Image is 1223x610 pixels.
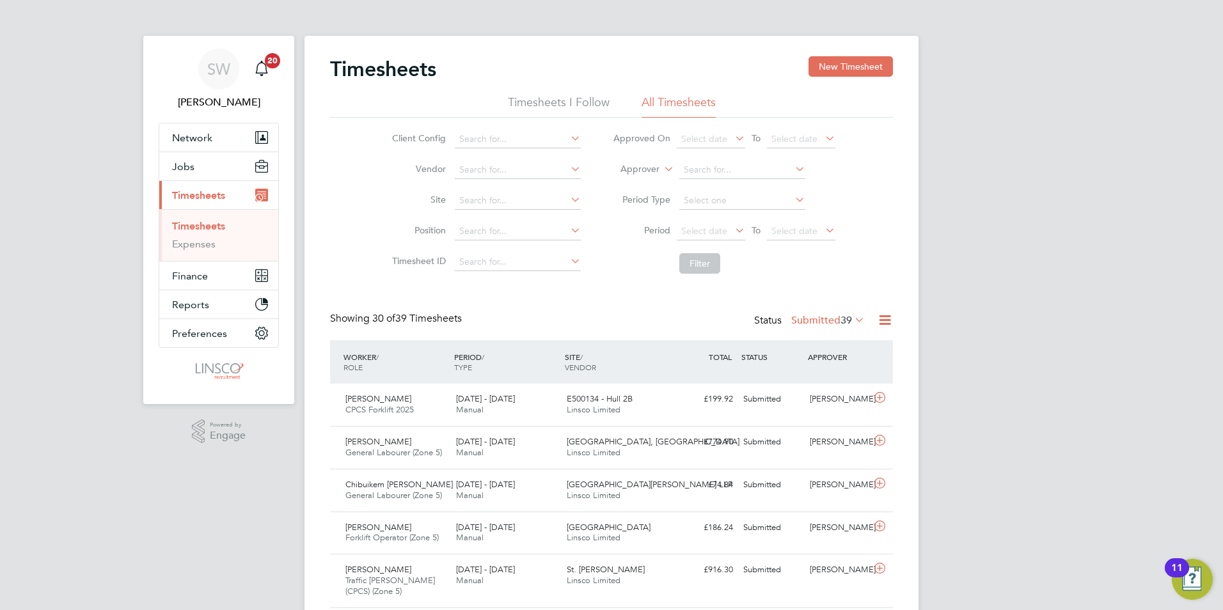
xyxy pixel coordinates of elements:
label: Approved On [613,132,670,144]
label: Submitted [791,314,865,327]
label: Period [613,224,670,236]
span: General Labourer (Zone 5) [345,447,442,458]
nav: Main navigation [143,36,294,404]
span: To [748,222,764,239]
span: 30 of [372,312,395,325]
span: Manual [456,575,484,586]
span: [DATE] - [DATE] [456,522,515,533]
div: STATUS [738,345,805,368]
span: Forklift Operator (Zone 5) [345,532,439,543]
span: [DATE] - [DATE] [456,479,515,490]
input: Select one [679,192,805,210]
div: APPROVER [805,345,871,368]
span: General Labourer (Zone 5) [345,490,442,501]
span: [GEOGRAPHIC_DATA] [567,522,651,533]
span: TOTAL [709,352,732,362]
span: Linsco Limited [567,532,620,543]
span: [GEOGRAPHIC_DATA][PERSON_NAME] LLP [567,479,732,490]
button: Finance [159,262,278,290]
span: 39 [840,314,852,327]
button: New Timesheet [809,56,893,77]
button: Jobs [159,152,278,180]
input: Search for... [455,130,581,148]
label: Position [388,224,446,236]
div: SITE [562,345,672,379]
span: ROLE [343,362,363,372]
a: Go to home page [159,361,279,381]
span: Linsco Limited [567,575,620,586]
div: 11 [1171,568,1183,584]
div: £916.30 [672,559,738,581]
span: Select date [771,225,817,237]
span: 39 Timesheets [372,312,462,325]
div: £774.90 [672,432,738,453]
span: SW [207,61,230,77]
div: Submitted [738,517,805,538]
span: TYPE [454,362,472,372]
label: Period Type [613,194,670,205]
span: Manual [456,404,484,415]
div: Submitted [738,389,805,410]
span: Select date [771,133,817,145]
input: Search for... [455,192,581,210]
span: [DATE] - [DATE] [456,436,515,447]
div: Submitted [738,432,805,453]
span: Engage [210,430,246,441]
div: Status [754,312,867,330]
button: Network [159,123,278,152]
span: Manual [456,447,484,458]
span: [DATE] - [DATE] [456,564,515,575]
div: Showing [330,312,464,325]
a: SW[PERSON_NAME] [159,49,279,110]
span: CPCS Forklift 2025 [345,404,414,415]
h2: Timesheets [330,56,436,82]
span: 20 [265,53,280,68]
span: [DATE] - [DATE] [456,393,515,404]
span: Shaun White [159,95,279,110]
div: Timesheets [159,209,278,261]
span: [PERSON_NAME] [345,393,411,404]
div: [PERSON_NAME] [805,559,871,581]
span: Powered by [210,419,246,430]
span: / [376,352,379,362]
span: To [748,130,764,146]
div: [PERSON_NAME] [805,389,871,410]
span: Linsco Limited [567,490,620,501]
input: Search for... [455,223,581,240]
span: Manual [456,490,484,501]
label: Approver [602,163,659,176]
span: Finance [172,270,208,282]
span: Reports [172,299,209,311]
button: Preferences [159,319,278,347]
div: £199.92 [672,389,738,410]
button: Filter [679,253,720,274]
div: £186.24 [672,517,738,538]
a: Powered byEngage [192,419,246,444]
span: Linsco Limited [567,447,620,458]
span: [PERSON_NAME] [345,522,411,533]
span: [PERSON_NAME] [345,564,411,575]
a: Timesheets [172,220,225,232]
div: £74.84 [672,474,738,496]
a: Expenses [172,238,216,250]
span: / [580,352,583,362]
input: Search for... [455,161,581,179]
label: Client Config [388,132,446,144]
button: Reports [159,290,278,318]
div: [PERSON_NAME] [805,474,871,496]
span: St. [PERSON_NAME] [567,564,645,575]
div: [PERSON_NAME] [805,517,871,538]
span: Traffic [PERSON_NAME] (CPCS) (Zone 5) [345,575,435,597]
span: Select date [681,133,727,145]
span: E500134 - Hull 2B [567,393,633,404]
input: Search for... [679,161,805,179]
label: Vendor [388,163,446,175]
button: Timesheets [159,181,278,209]
span: Linsco Limited [567,404,620,415]
span: Chibuikem [PERSON_NAME] [345,479,453,490]
span: Network [172,132,212,144]
span: / [482,352,484,362]
span: Jobs [172,160,194,173]
li: Timesheets I Follow [508,95,610,118]
div: PERIOD [451,345,562,379]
